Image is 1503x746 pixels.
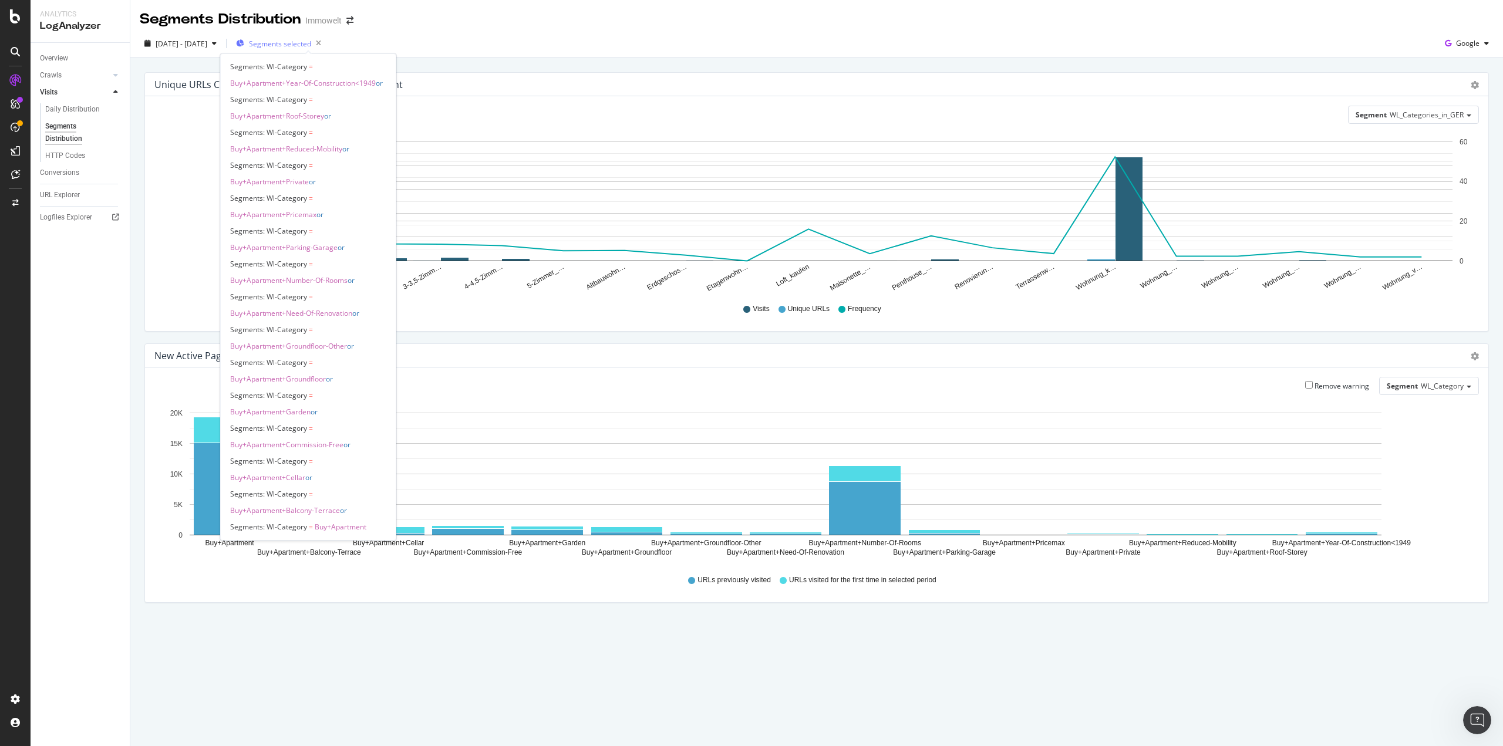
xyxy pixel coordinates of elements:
a: Segments Distribution [45,120,122,145]
span: Segment [1356,110,1387,120]
text: Buy+Apartment+Groundfloor [582,549,672,557]
span: = [309,292,313,302]
svg: A chart. [154,404,1479,564]
span: = [309,325,313,335]
div: arrow-right-arrow-left [346,16,353,25]
div: Visits [40,86,58,99]
span: Segments: Wl-Category [230,62,307,72]
span: Buy+Apartment+Cellar [230,472,305,482]
span: Buy+Apartment+Garden [230,407,311,417]
span: Buy+Apartment+Reduced-Mobility [230,144,342,154]
span: or [342,144,349,154]
span: or [305,472,312,482]
span: Buy+Apartment+Need-Of-Renovation [230,308,352,318]
span: Google [1456,38,1480,48]
div: Crawls [40,69,62,82]
span: = [309,94,313,104]
div: gear [1471,352,1479,360]
a: Daily Distribution [45,103,122,116]
div: URL Explorer [40,189,80,201]
span: WL_Categories_in_GER [1390,110,1464,120]
div: Daily Distribution [45,103,100,116]
span: or [343,440,351,450]
span: = [309,423,313,433]
span: Segments: Wl-Category [230,456,307,466]
span: Segments: Wl-Category [230,127,307,137]
div: Analytics [40,9,120,19]
text: 10K [170,470,183,478]
text: Buy+Apartment+Parking-Garage [893,549,996,557]
span: Segment [1387,381,1418,391]
span: = [309,193,313,203]
text: Buy+Apartment+Private [1066,549,1141,557]
span: = [309,259,313,269]
span: or [347,341,354,351]
span: Buy+Apartment+Number-Of-Rooms [230,275,348,285]
text: 20 [1460,217,1468,225]
span: or [316,210,323,220]
text: Loft_kaufen [774,263,810,288]
text: Buy+Apartment+Roof-Storey [1217,549,1307,557]
span: Unique URLs [788,304,830,314]
span: Segments: Wl-Category [230,226,307,236]
text: 60 [1460,138,1468,146]
div: Segments Distribution [45,120,110,145]
div: Logfiles Explorer [40,211,92,224]
text: Buy+Apartment+Reduced-Mobility [1129,539,1236,548]
span: Segments: Wl-Category [230,193,307,203]
span: URLs previously visited [697,575,771,585]
span: Buy+Apartment+Balcony-Terrace [230,505,340,515]
span: = [309,390,313,400]
div: Overview [40,52,68,65]
span: = [309,489,313,499]
span: or [352,308,359,318]
span: = [309,160,313,170]
div: Conversions [40,167,79,179]
span: or [311,407,318,417]
span: Segments: Wl-Category [230,94,307,104]
span: or [309,177,316,187]
span: URLs visited for the first time in selected period [789,575,936,585]
span: Segments selected [249,39,311,49]
span: Segments: Wl-Category [230,489,307,499]
text: Buy+Apartment+Need-Of-Renovation [727,549,844,557]
text: Buy+Apartment+Balcony-Terrace [257,549,361,557]
div: Unique URLs Crawled vs Visits from google by Segment [154,79,403,90]
span: Buy+Apartment+Year-Of-Construction<1949 [230,78,376,88]
a: Conversions [40,167,122,179]
span: Buy+Apartment+Commission-Free [230,440,343,450]
span: Segments: Wl-Category [230,325,307,335]
span: = [309,357,313,367]
div: HTTP Codes [45,150,85,162]
span: Buy+Apartment+Pricemax [230,210,316,220]
span: or [348,275,355,285]
text: 0 [1460,257,1464,265]
a: Overview [40,52,122,65]
span: [DATE] - [DATE] [156,39,207,49]
span: Visits [753,304,769,314]
span: or [324,111,331,121]
span: Segments: Wl-Category [230,292,307,302]
span: Buy+Apartment+Roof-Storey [230,111,324,121]
span: Segments: Wl-Category [230,423,307,433]
a: URL Explorer [40,189,122,201]
button: Segments selected [231,34,326,53]
text: 20K [170,409,183,417]
a: Logfiles Explorer [40,211,122,224]
span: = [309,456,313,466]
div: Immowelt [305,15,342,26]
span: Buy+Apartment+Private [230,177,309,187]
a: Visits [40,86,110,99]
div: New Active Pages (all codes) from google by Segment [154,350,395,362]
input: Remove warning [1305,381,1313,389]
svg: A chart. [154,133,1479,293]
span: Segments: Wl-Category [230,522,307,532]
text: 0 [178,531,183,539]
span: = [309,127,313,137]
a: Crawls [40,69,110,82]
span: Buy+Apartment [315,522,366,532]
text: Buy+Apartment+Cellar [353,539,424,548]
button: Google [1440,34,1494,53]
